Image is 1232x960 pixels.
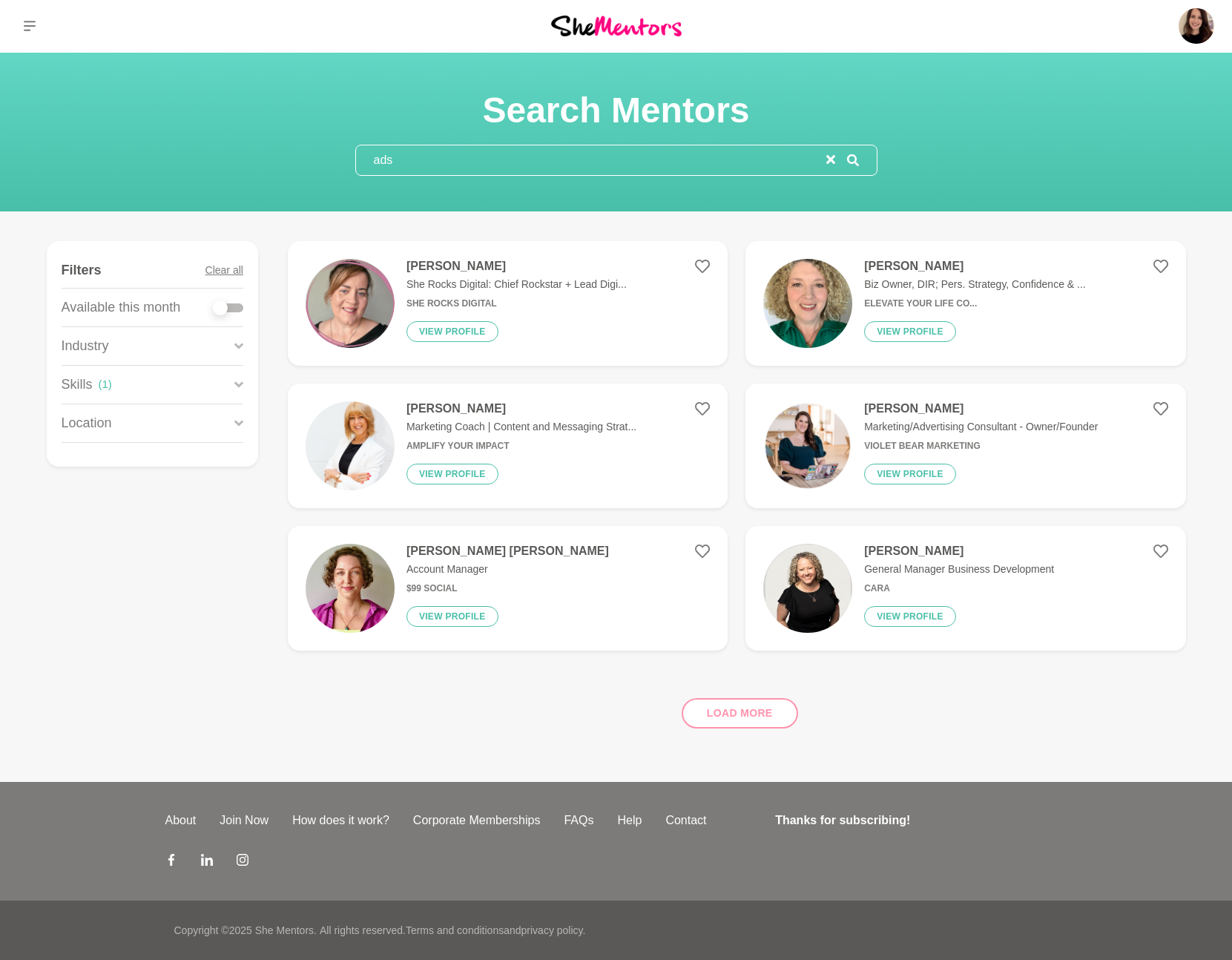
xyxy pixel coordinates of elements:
a: How does it work? [280,812,401,829]
p: Location [62,413,112,433]
h1: Search Mentors [355,88,877,133]
a: [PERSON_NAME]Marketing/Advertising Consultant - Owner/FounderViolet Bear MarketingView profile [745,384,1185,508]
h4: [PERSON_NAME] [864,401,1098,416]
p: Marketing Coach | Content and Messaging Strat... [406,419,636,435]
h4: [PERSON_NAME] [406,259,627,274]
h6: She Rocks Digital [406,298,627,309]
button: View profile [406,321,498,342]
img: f36d521ac17e1554c45bf3dee814a9d72e33a049-800x800.jpg [306,544,395,633]
a: FAQs [552,812,605,829]
img: 0f4f0c22bb33c984ea2a98bd430e8b056a036671-744x739.jpg [763,544,852,633]
img: She Mentors Logo [551,16,682,36]
a: Facebook [165,853,177,871]
h6: $99 Social [406,583,609,594]
a: [PERSON_NAME]She Rocks Digital: Chief Rockstar + Lead Digi...She Rocks DigitalView profile [288,241,728,366]
a: Terms and conditions [406,924,504,936]
h6: Amplify Your Impact [406,441,636,452]
img: a2641c0d7bf03d5e9d633abab72f2716cff6266a-1000x1134.png [306,401,395,490]
a: Contact [653,812,718,829]
button: View profile [864,321,956,342]
img: 059c8395ceb7026f4b1bc7f73a22178e1c671b32-1080x1080.jpg [763,401,852,490]
button: View profile [864,464,956,484]
button: View profile [406,606,498,627]
a: [PERSON_NAME]Marketing Coach | Content and Messaging Strat...Amplify Your ImpactView profile [288,384,728,508]
button: View profile [406,464,498,484]
input: Search mentors [356,145,826,175]
a: Corporate Memberships [401,812,553,829]
h4: Filters [62,262,102,279]
button: View profile [864,606,956,627]
a: [PERSON_NAME] [PERSON_NAME]Account Manager$99 SocialView profile [288,526,728,651]
p: Biz Owner, DIR; Pers. Strategy, Confidence & ... [864,277,1086,292]
h6: Violet Bear Marketing [864,441,1098,452]
h4: [PERSON_NAME] [864,544,1054,559]
img: 48dacf5f3a90333190be7f64b3a460ec27c1f480-2316x3088.jpg [763,259,852,348]
img: Ali Adey [1179,8,1214,44]
a: Instagram [237,853,248,871]
a: privacy policy [521,924,583,936]
a: Help [605,812,653,829]
p: General Manager Business Development [864,562,1054,577]
a: About [154,812,208,829]
p: Skills [62,375,93,395]
a: Join Now [208,812,280,829]
p: Industry [62,336,109,356]
img: 3712f042e1ba8165941ef6fb2e6712174b73e441-500x500.png [306,259,395,348]
a: [PERSON_NAME]Biz Owner, DIR; Pers. Strategy, Confidence & ...Elevate Your Life Co...View profile [745,241,1185,366]
button: Clear all [205,253,243,288]
p: She Rocks Digital: Chief Rockstar + Lead Digi... [406,277,627,292]
h6: Cara [864,583,1054,594]
div: ( 1 ) [99,376,112,393]
p: Available this month [62,297,181,318]
p: All rights reserved. and . [320,923,585,938]
p: Copyright © 2025 She Mentors . [174,923,317,938]
h4: [PERSON_NAME] [406,401,636,416]
h4: Thanks for subscribing! [775,812,1058,829]
h4: [PERSON_NAME] [864,259,1086,274]
a: [PERSON_NAME]General Manager Business DevelopmentCaraView profile [745,526,1185,651]
p: Account Manager [406,562,609,577]
h6: Elevate Your Life Co... [864,298,1086,309]
p: Marketing/Advertising Consultant - Owner/Founder [864,419,1098,435]
h4: [PERSON_NAME] [PERSON_NAME] [406,544,609,559]
a: LinkedIn [201,853,213,871]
